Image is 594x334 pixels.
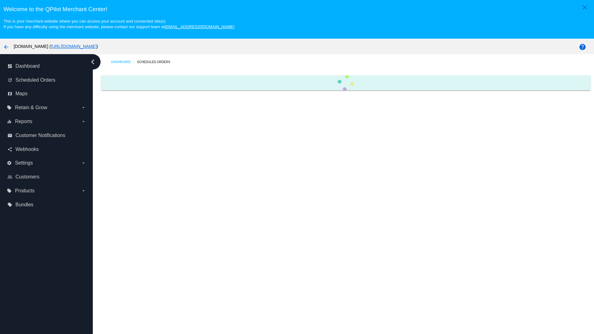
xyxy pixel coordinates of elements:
span: Dashboard [15,63,40,69]
i: equalizer [7,119,12,124]
a: Scheduled Orders [137,57,176,67]
i: email [7,133,12,138]
a: map Maps [7,89,86,99]
i: share [7,147,12,152]
span: Maps [15,91,28,96]
a: people_outline Customers [7,172,86,182]
span: [DOMAIN_NAME] ( ) [14,44,98,49]
i: arrow_drop_down [81,119,86,124]
h3: Welcome to the QPilot Merchant Center! [3,6,590,13]
span: Customer Notifications [15,133,65,138]
mat-icon: close [581,4,588,11]
i: dashboard [7,64,12,69]
mat-icon: help [579,43,586,51]
a: dashboard Dashboard [7,61,86,71]
i: arrow_drop_down [81,188,86,193]
a: Dashboard [111,57,137,67]
a: share Webhooks [7,144,86,154]
span: Customers [15,174,39,180]
i: arrow_drop_down [81,161,86,165]
i: people_outline [7,174,12,179]
i: settings [7,161,12,165]
a: local_offer Bundles [7,200,86,210]
span: Settings [15,160,33,166]
i: local_offer [7,202,12,207]
span: Reports [15,119,32,124]
i: chevron_left [88,57,98,67]
i: map [7,91,12,96]
span: Products [15,188,34,194]
mat-icon: arrow_back [2,43,10,51]
small: This is your merchant website where you can access your account and connected site(s). If you hav... [3,19,234,29]
span: Webhooks [15,147,39,152]
a: [EMAIL_ADDRESS][DOMAIN_NAME] [165,24,235,29]
span: Bundles [15,202,33,208]
span: Retain & Grow [15,105,47,110]
i: local_offer [7,188,12,193]
i: arrow_drop_down [81,105,86,110]
span: Scheduled Orders [15,77,55,83]
a: [URL][DOMAIN_NAME] [51,44,97,49]
i: local_offer [7,105,12,110]
a: update Scheduled Orders [7,75,86,85]
a: email Customer Notifications [7,131,86,140]
i: update [7,78,12,83]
